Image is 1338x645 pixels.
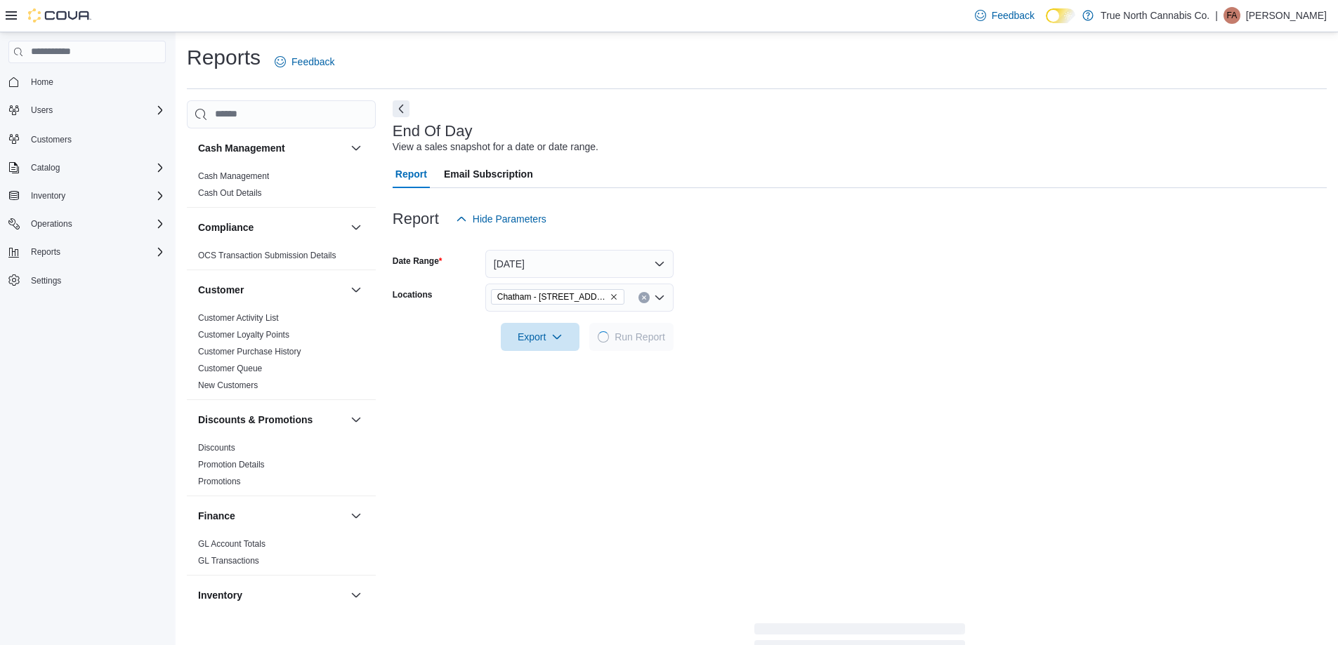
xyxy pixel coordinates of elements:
a: GL Transactions [198,556,259,566]
span: Customer Queue [198,363,262,374]
span: Feedback [992,8,1035,22]
h3: Cash Management [198,141,285,155]
span: Customers [25,130,166,147]
span: Run Report [615,330,665,344]
span: Operations [25,215,166,232]
span: Hide Parameters [473,212,546,226]
a: Customer Purchase History [198,347,301,357]
span: Catalog [25,159,166,176]
label: Date Range [393,255,442,267]
span: Customer Activity List [198,312,279,324]
button: Cash Management [198,141,345,155]
span: Promotion Details [198,459,265,470]
span: Discounts [198,442,235,453]
h3: Customer [198,283,244,297]
a: Customers [25,131,77,148]
span: FA [1227,7,1238,24]
span: Chatham - 85 King St W [491,289,624,305]
button: Hide Parameters [450,205,552,233]
button: Home [3,72,171,92]
a: Cash Out Details [198,188,262,198]
span: Reports [25,244,166,260]
input: Dark Mode [1046,8,1075,23]
span: Customer Purchase History [198,346,301,357]
span: Home [31,77,53,88]
span: Export [509,323,571,351]
span: Catalog [31,162,60,173]
button: Operations [3,214,171,234]
p: [PERSON_NAME] [1246,7,1327,24]
button: Export [501,323,579,351]
div: Customer [187,310,376,399]
a: GL Account Totals [198,539,265,549]
a: Customer Loyalty Points [198,330,289,340]
h3: Compliance [198,220,254,234]
a: Feedback [269,48,340,76]
button: Discounts & Promotions [198,413,345,427]
button: Settings [3,270,171,291]
a: New Customers [198,380,258,390]
span: Promotions [198,476,241,487]
span: Reports [31,246,60,258]
button: Compliance [348,219,365,236]
span: Inventory [25,187,166,204]
div: Discounts & Promotions [187,439,376,496]
button: Inventory [198,588,345,602]
span: Users [25,102,166,119]
h1: Reports [187,44,261,72]
button: Open list of options [654,292,665,303]
span: Cash Out Details [198,187,262,199]
a: Promotion Details [198,460,265,470]
p: True North Cannabis Co. [1101,7,1209,24]
button: Users [3,100,171,120]
button: Customer [348,281,365,298]
button: Next [393,100,409,117]
button: Operations [25,215,78,232]
button: Finance [348,507,365,524]
a: Discounts [198,443,235,453]
div: View a sales snapshot for a date or date range. [393,140,598,154]
button: Compliance [198,220,345,234]
img: Cova [28,8,91,22]
button: Clear input [638,292,650,303]
button: Remove Chatham - 85 King St W from selection in this group [610,293,618,301]
div: Compliance [187,247,376,270]
a: Feedback [969,1,1040,29]
span: Loading [596,330,611,345]
span: New Customers [198,380,258,391]
span: Report [395,160,427,188]
div: Finance [187,536,376,575]
button: Users [25,102,58,119]
div: Felicia-Ann Gagner [1224,7,1240,24]
a: Home [25,74,59,91]
a: Customer Activity List [198,313,279,323]
h3: Discounts & Promotions [198,413,313,427]
span: Feedback [291,55,334,69]
a: OCS Transaction Submission Details [198,251,336,260]
a: Cash Management [198,171,269,181]
nav: Complex example [8,66,166,327]
h3: Finance [198,509,235,523]
button: Finance [198,509,345,523]
span: Email Subscription [444,160,533,188]
span: GL Transactions [198,555,259,566]
span: Settings [31,275,61,286]
h3: Report [393,211,439,227]
p: | [1215,7,1218,24]
button: LoadingRun Report [589,323,674,351]
button: Catalog [25,159,65,176]
span: Cash Management [198,171,269,182]
button: Customers [3,128,171,149]
a: Settings [25,272,67,289]
span: Operations [31,218,72,230]
span: OCS Transaction Submission Details [198,250,336,261]
span: Users [31,105,53,116]
h3: Inventory [198,588,242,602]
span: Customer Loyalty Points [198,329,289,340]
button: Inventory [348,587,365,604]
button: Reports [3,242,171,262]
span: Customers [31,134,72,145]
span: Settings [25,272,166,289]
button: Inventory [3,186,171,206]
button: [DATE] [485,250,674,278]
